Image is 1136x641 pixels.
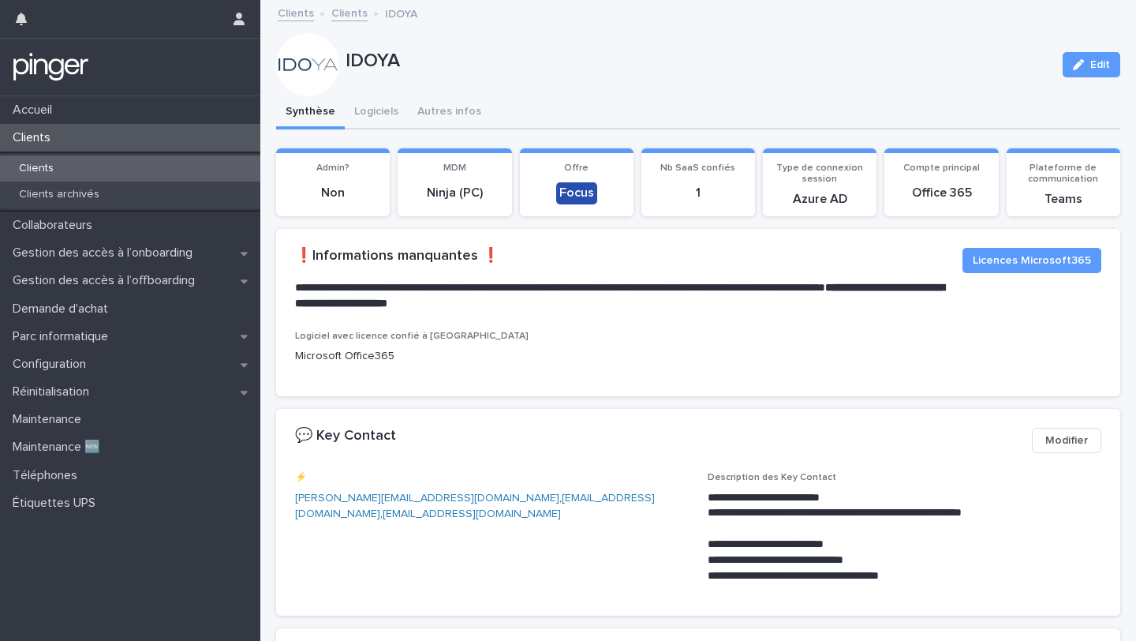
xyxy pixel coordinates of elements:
p: Teams [1016,192,1111,207]
button: Synthèse [276,96,345,129]
p: Microsoft Office365 [295,348,551,365]
span: Licences Microsoft365 [973,253,1091,268]
p: Parc informatique [6,329,121,344]
span: Type de connexion session [776,163,863,184]
p: Téléphones [6,468,90,483]
p: Réinitialisation [6,384,102,399]
p: 1 [651,186,745,201]
p: Clients archivés [6,188,112,201]
p: Clients [6,162,66,175]
a: Clients [278,3,314,21]
a: Clients [331,3,368,21]
p: Collaborateurs [6,218,105,233]
p: Configuration [6,357,99,372]
p: Maintenance [6,412,94,427]
span: Nb SaaS confiés [660,163,735,173]
a: [EMAIL_ADDRESS][DOMAIN_NAME] [383,508,561,519]
button: Autres infos [408,96,491,129]
p: Azure AD [772,192,867,207]
span: Description des Key Contact [708,473,836,482]
button: Edit [1063,52,1120,77]
span: Admin? [316,163,349,173]
span: Edit [1090,59,1110,70]
button: Modifier [1032,428,1101,453]
h2: ❗️Informations manquantes ❗️ [295,248,499,265]
div: Focus [556,182,597,204]
p: Accueil [6,103,65,118]
img: mTgBEunGTSyRkCgitkcU [13,51,89,83]
p: IDOYA [385,4,417,21]
p: Gestion des accès à l’offboarding [6,273,207,288]
a: [PERSON_NAME][EMAIL_ADDRESS][DOMAIN_NAME] [295,493,559,504]
span: Modifier [1045,433,1088,448]
span: Plateforme de communication [1028,163,1098,184]
p: Maintenance 🆕 [6,440,113,455]
p: Demande d'achat [6,302,121,317]
p: Étiquettes UPS [6,496,108,511]
p: Clients [6,130,63,145]
span: ⚡️ [295,473,307,482]
h2: 💬 Key Contact [295,428,396,445]
p: Non [286,186,380,201]
p: Ninja (PC) [407,186,502,201]
p: IDOYA [346,50,1050,73]
span: Compte principal [903,163,980,173]
button: Licences Microsoft365 [962,248,1101,273]
p: Gestion des accès à l’onboarding [6,246,205,261]
span: Offre [564,163,589,173]
span: Logiciel avec licence confié à [GEOGRAPHIC_DATA] [295,332,529,341]
p: , , [295,490,689,523]
span: MDM [443,163,466,173]
button: Logiciels [345,96,408,129]
p: Office 365 [894,186,988,201]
